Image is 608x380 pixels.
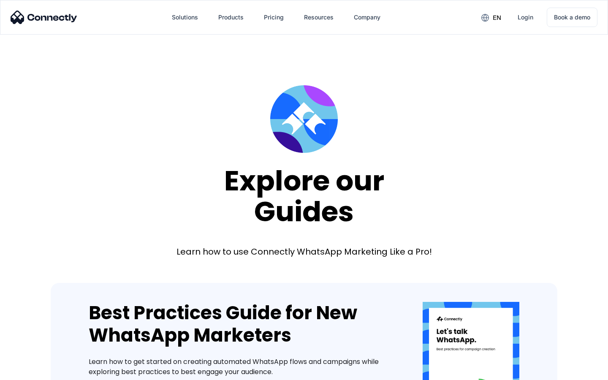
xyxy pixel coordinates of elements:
[511,7,540,27] a: Login
[17,365,51,377] ul: Language list
[257,7,290,27] a: Pricing
[165,7,205,27] div: Solutions
[218,11,244,23] div: Products
[547,8,597,27] a: Book a demo
[11,11,77,24] img: Connectly Logo
[89,357,397,377] div: Learn how to get started on creating automated WhatsApp flows and campaigns while exploring best ...
[304,11,334,23] div: Resources
[8,365,51,377] aside: Language selected: English
[475,11,508,24] div: en
[493,12,501,24] div: en
[347,7,387,27] div: Company
[172,11,198,23] div: Solutions
[89,302,397,347] div: Best Practices Guide for New WhatsApp Marketers
[297,7,340,27] div: Resources
[518,11,533,23] div: Login
[224,166,384,227] div: Explore our Guides
[354,11,380,23] div: Company
[264,11,284,23] div: Pricing
[212,7,250,27] div: Products
[176,246,432,258] div: Learn how to use Connectly WhatsApp Marketing Like a Pro!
